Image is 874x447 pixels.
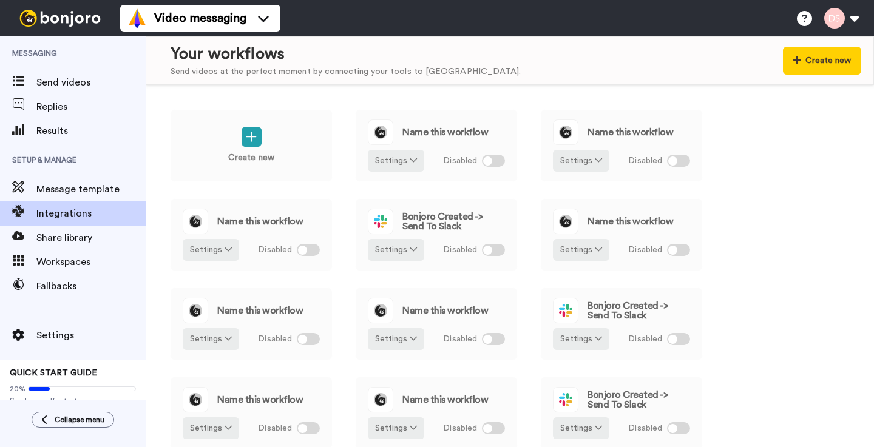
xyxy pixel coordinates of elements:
button: Settings [183,328,239,350]
span: QUICK START GUIDE [10,369,97,377]
button: Settings [553,328,609,350]
button: Settings [368,328,424,350]
span: Disabled [628,155,662,167]
button: Settings [183,239,239,261]
div: Send videos at the perfect moment by connecting your tools to [GEOGRAPHIC_DATA]. [171,66,521,78]
span: Bonjoro Created -> Send To Slack [588,390,690,409]
a: Name this workflowSettings Disabled [170,287,333,360]
span: Name this workflow [402,127,488,137]
span: Results [36,124,146,138]
span: Workspaces [36,255,146,269]
span: Disabled [443,333,477,346]
span: Settings [36,328,146,343]
img: logo_round_yellow.svg [183,388,208,412]
span: Video messaging [154,10,246,27]
img: logo_round_yellow.svg [368,298,393,323]
img: logo_round_yellow.svg [554,209,578,234]
img: logo_round_yellow.svg [183,298,208,323]
img: logo_round_yellow.svg [183,209,208,234]
button: Settings [553,239,609,261]
span: Integrations [36,206,146,221]
img: logo_round_yellow.svg [368,388,393,412]
span: Message template [36,182,146,197]
span: Share library [36,230,146,245]
a: Create new [170,109,333,182]
button: Settings [368,417,424,439]
span: Disabled [628,244,662,257]
span: Disabled [628,422,662,435]
img: logo_slack.svg [554,298,578,323]
span: Name this workflow [402,395,488,405]
span: Name this workflow [402,306,488,315]
button: Settings [368,150,424,172]
span: Bonjoro Created -> Send To Slack [402,212,505,231]
button: Settings [368,239,424,261]
span: 20% [10,384,25,394]
span: Bonjoro Created -> Send To Slack [588,301,690,320]
span: Collapse menu [55,415,104,425]
span: Disabled [443,422,477,435]
a: Name this workflowSettings Disabled [355,109,518,182]
span: Replies [36,99,146,114]
img: logo_slack.svg [554,388,578,412]
a: Bonjoro Created -> Send To SlackSettings Disabled [355,198,518,271]
span: Disabled [258,333,292,346]
a: Name this workflowSettings Disabled [170,198,333,271]
button: Settings [183,417,239,439]
img: logo_round_yellow.svg [554,120,578,144]
a: Name this workflowSettings Disabled [355,287,518,360]
span: Name this workflow [217,306,303,315]
span: Name this workflow [588,127,673,137]
span: Disabled [258,244,292,257]
span: Send videos [36,75,146,90]
button: Settings [553,417,609,439]
span: Name this workflow [588,217,673,226]
div: Your workflows [171,43,521,66]
span: Name this workflow [217,395,303,405]
button: Create new [783,47,861,75]
img: bj-logo-header-white.svg [15,10,106,27]
span: Fallbacks [36,279,146,294]
span: Disabled [443,155,477,167]
span: Disabled [443,244,477,257]
a: Bonjoro Created -> Send To SlackSettings Disabled [540,287,703,360]
p: Create new [228,152,274,164]
button: Settings [553,150,609,172]
a: Name this workflowSettings Disabled [540,109,703,182]
span: Send yourself a test [10,396,136,406]
a: Name this workflowSettings Disabled [540,198,703,271]
span: Disabled [628,333,662,346]
span: Disabled [258,422,292,435]
span: Name this workflow [217,217,303,226]
img: vm-color.svg [127,8,147,28]
img: logo_slack.svg [368,209,393,234]
img: logo_round_yellow.svg [368,120,393,144]
button: Collapse menu [32,412,114,428]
